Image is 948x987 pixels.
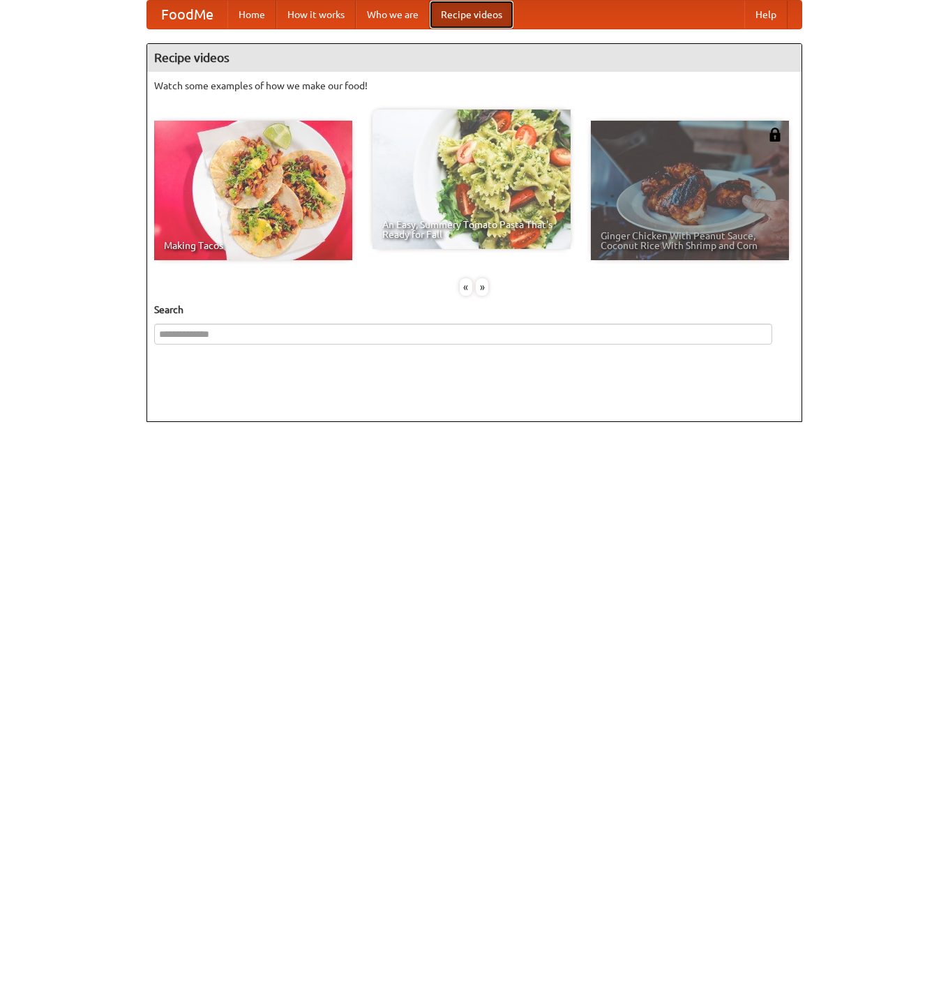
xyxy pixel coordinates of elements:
p: Watch some examples of how we make our food! [154,79,795,93]
a: How it works [276,1,356,29]
a: Recipe videos [430,1,513,29]
h4: Recipe videos [147,44,802,72]
a: Making Tacos [154,121,352,260]
a: Home [227,1,276,29]
h5: Search [154,303,795,317]
span: An Easy, Summery Tomato Pasta That's Ready for Fall [382,220,561,239]
span: Making Tacos [164,241,343,250]
a: Help [744,1,788,29]
a: FoodMe [147,1,227,29]
div: « [460,278,472,296]
img: 483408.png [768,128,782,142]
a: Who we are [356,1,430,29]
a: An Easy, Summery Tomato Pasta That's Ready for Fall [373,110,571,249]
div: » [476,278,488,296]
